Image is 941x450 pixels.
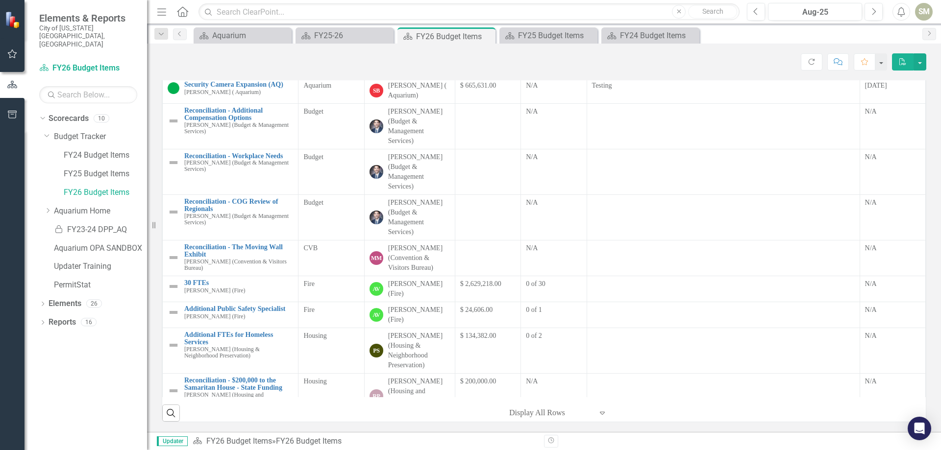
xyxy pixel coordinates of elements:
[206,436,272,446] a: FY26 Budget Items
[526,280,545,287] span: 0 of 30
[303,280,315,287] span: Fire
[64,168,147,180] a: FY25 Budget Items
[157,436,188,446] span: Updater
[370,251,383,265] div: MM
[163,78,298,104] td: Double-Click to Edit Right Click for Context Menu
[860,195,925,240] td: Double-Click to Edit
[54,224,147,236] a: FY23-24 DPP_AQ
[168,385,179,397] img: Not Defined
[39,86,137,103] input: Search Below...
[908,417,931,440] div: Open Intercom Messenger
[860,78,925,104] td: Double-Click to Edit
[303,244,318,252] span: CVB
[303,153,323,161] span: Budget
[303,82,331,89] span: Aquarium
[184,259,293,271] small: [PERSON_NAME] (Convention & Visitors Bureau)
[388,243,450,273] div: [PERSON_NAME] (Convention & Visitors Bureau)
[526,378,538,385] span: N/A
[388,305,450,325] div: [PERSON_NAME] (Fire)
[54,280,147,291] a: PermitStat
[168,339,179,351] img: Not Defined
[370,165,383,179] img: Kevin Chatellier
[163,276,298,302] td: Double-Click to Edit Right Click for Context Menu
[184,89,261,95] small: [PERSON_NAME] ( Aquarium)
[388,81,450,100] div: [PERSON_NAME] ( Aquarium)
[5,11,22,28] img: ClearPoint Strategy
[526,108,538,115] span: N/A
[587,104,860,149] td: Double-Click to Edit
[184,305,293,312] a: Additional Public Safety Specialist
[163,149,298,195] td: Double-Click to Edit Right Click for Context Menu
[163,104,298,149] td: Double-Click to Edit Right Click for Context Menu
[196,29,289,42] a: Aquarium
[604,29,697,42] a: FY24 Budget Items
[502,29,595,42] a: FY25 Budget Items
[54,243,147,254] a: Aquarium OPA SANDBOX
[314,29,391,42] div: FY25-26
[298,29,391,42] a: FY25-26
[276,436,342,446] div: FY26 Budget Items
[388,198,450,237] div: [PERSON_NAME] (Budget & Management Services)
[860,104,925,149] td: Double-Click to Edit
[184,107,293,122] a: Reconciliation - Additional Compensation Options
[184,279,293,286] a: 30 FTEs
[49,317,76,328] a: Reports
[370,308,383,322] div: AV
[460,280,501,287] span: $ 2,629,218.00
[168,206,179,218] img: Not Defined
[526,199,538,206] span: N/A
[587,149,860,195] td: Double-Click to Edit
[198,3,740,21] input: Search ClearPoint...
[184,122,293,135] small: [PERSON_NAME] (Budget & Management Services)
[865,152,920,162] div: N/A
[620,29,697,42] div: FY24 Budget Items
[163,302,298,328] td: Double-Click to Edit Right Click for Context Menu
[163,240,298,276] td: Double-Click to Edit Right Click for Context Menu
[388,377,450,416] div: [PERSON_NAME] (Housing and Neighborhood Preservation)
[587,302,860,328] td: Double-Click to Edit
[587,78,860,104] td: Double-Click to Edit
[184,346,293,359] small: [PERSON_NAME] (Housing & Neighborhood Preservation)
[81,318,97,327] div: 16
[915,3,933,21] button: SM
[702,7,723,15] span: Search
[526,244,538,252] span: N/A
[303,332,326,339] span: Housing
[303,306,315,313] span: Fire
[865,107,920,117] div: N/A
[865,377,920,386] div: N/A
[460,82,496,89] span: $ 665,631.00
[865,305,920,315] div: N/A
[54,131,147,142] a: Budget Tracker
[39,12,137,24] span: Elements & Reports
[865,82,887,89] span: [DATE]
[184,160,293,172] small: [PERSON_NAME] (Budget & Management Services)
[592,81,855,91] p: Testing
[86,300,102,308] div: 26
[163,195,298,240] td: Double-Click to Edit Right Click for Context Menu
[865,331,920,341] div: N/A
[518,29,595,42] div: FY25 Budget Items
[212,29,289,42] div: Aquarium
[860,302,925,328] td: Double-Click to Edit
[587,276,860,302] td: Double-Click to Edit
[184,152,293,160] a: Reconciliation - Workplace Needs
[39,24,137,48] small: City of [US_STATE][GEOGRAPHIC_DATA], [GEOGRAPHIC_DATA]
[168,252,179,263] img: Not Defined
[587,195,860,240] td: Double-Click to Edit
[370,344,383,357] div: PS
[64,187,147,198] a: FY26 Budget Items
[303,199,323,206] span: Budget
[184,287,246,294] small: [PERSON_NAME] (Fire)
[860,276,925,302] td: Double-Click to Edit
[193,436,537,447] div: »
[184,331,293,346] a: Additional FTEs for Homeless Services
[370,84,383,97] div: SB
[526,82,538,89] span: N/A
[860,240,925,276] td: Double-Click to Edit
[587,240,860,276] td: Double-Click to Edit
[526,153,538,161] span: N/A
[49,113,89,124] a: Scorecards
[526,332,542,339] span: 0 of 2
